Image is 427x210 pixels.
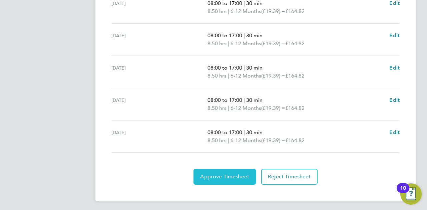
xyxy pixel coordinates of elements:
a: Edit [389,64,400,72]
span: | [244,97,245,103]
button: Reject Timesheet [261,169,318,185]
span: Edit [389,97,400,103]
span: | [228,73,229,79]
span: Reject Timesheet [268,173,311,180]
span: (£19.39) = [261,40,285,47]
a: Edit [389,128,400,136]
span: 30 min [246,32,263,39]
div: [DATE] [111,128,207,144]
span: 08:00 to 17:00 [207,65,242,71]
span: 6-12 Months [231,40,261,48]
span: | [228,137,229,143]
span: £164.82 [285,73,305,79]
div: [DATE] [111,96,207,112]
button: Approve Timesheet [193,169,256,185]
span: Edit [389,32,400,39]
span: 8.50 hrs [207,137,227,143]
span: 6-12 Months [231,104,261,112]
span: Edit [389,65,400,71]
span: Approve Timesheet [200,173,249,180]
span: 8.50 hrs [207,8,227,14]
span: 6-12 Months [231,72,261,80]
span: | [228,8,229,14]
span: 6-12 Months [231,7,261,15]
span: (£19.39) = [261,73,285,79]
span: Edit [389,129,400,135]
span: 08:00 to 17:00 [207,97,242,103]
span: 30 min [246,65,263,71]
span: (£19.39) = [261,8,285,14]
div: [DATE] [111,32,207,48]
div: [DATE] [111,64,207,80]
span: 8.50 hrs [207,73,227,79]
span: | [244,65,245,71]
button: Open Resource Center, 10 new notifications [400,183,422,205]
span: | [244,32,245,39]
span: 08:00 to 17:00 [207,129,242,135]
a: Edit [389,96,400,104]
span: 6-12 Months [231,136,261,144]
span: | [228,40,229,47]
span: 30 min [246,97,263,103]
span: £164.82 [285,105,305,111]
span: | [244,129,245,135]
a: Edit [389,32,400,40]
span: | [228,105,229,111]
div: 10 [400,188,406,197]
span: £164.82 [285,137,305,143]
span: (£19.39) = [261,137,285,143]
span: £164.82 [285,40,305,47]
span: 08:00 to 17:00 [207,32,242,39]
span: 8.50 hrs [207,105,227,111]
span: 8.50 hrs [207,40,227,47]
span: 30 min [246,129,263,135]
span: (£19.39) = [261,105,285,111]
span: £164.82 [285,8,305,14]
